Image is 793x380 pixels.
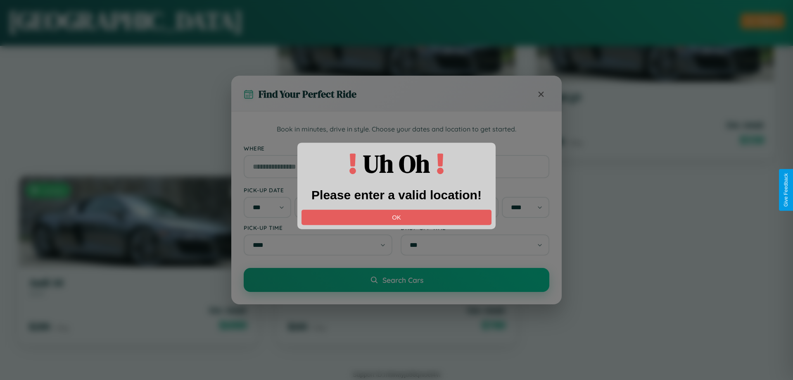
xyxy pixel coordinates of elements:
p: Book in minutes, drive in style. Choose your dates and location to get started. [244,124,549,135]
label: Drop-off Date [401,186,549,194]
label: Pick-up Time [244,224,392,231]
label: Where [244,145,549,152]
span: Search Cars [382,275,423,284]
label: Pick-up Date [244,186,392,194]
h3: Find Your Perfect Ride [259,87,356,101]
label: Drop-off Time [401,224,549,231]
